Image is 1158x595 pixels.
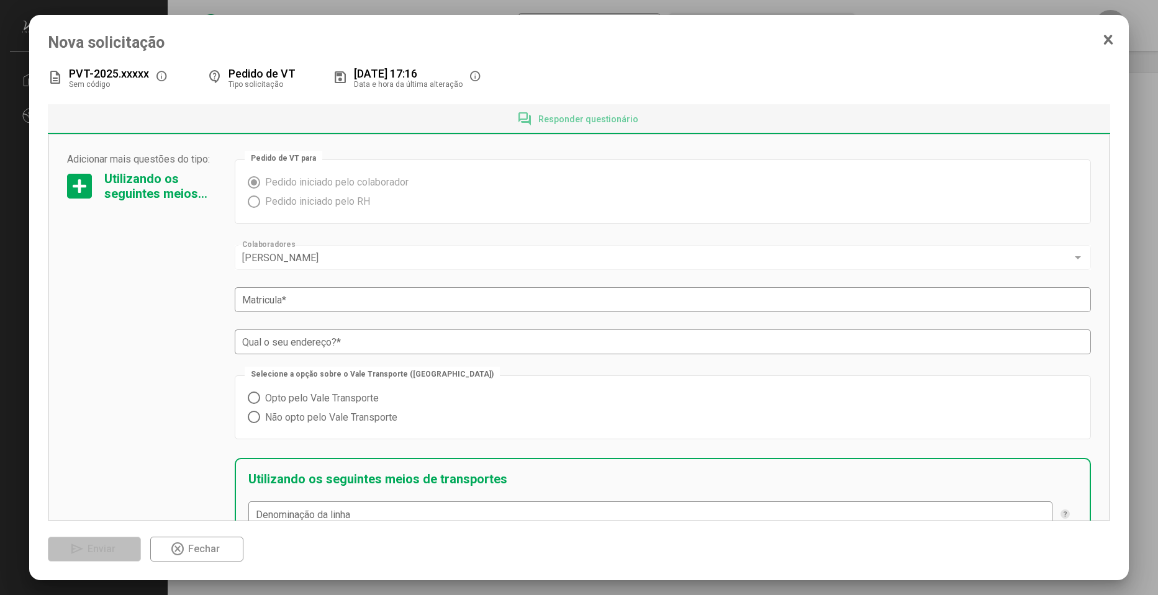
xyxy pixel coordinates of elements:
span: Tipo solicitação [228,80,283,89]
span: Responder questionário [538,114,638,124]
span: Adicionar mais questões do tipo: [67,153,222,165]
mat-label: Selecione a opção sobre o Vale Transporte ([GEOGRAPHIC_DATA]) [245,367,500,382]
span: Data e hora da última alteração [354,80,463,89]
mat-icon: description [48,70,63,85]
span: Fechar [188,543,220,555]
mat-icon: info [155,70,170,85]
button: Fechar [150,537,243,561]
mat-icon: highlight_off [170,542,185,557]
div: Utilizando os seguintes meios de transportes [248,472,507,486]
span: [PERSON_NAME] [242,252,319,264]
mat-icon: send [70,542,84,557]
mat-icon: info [469,70,484,85]
div: Utilizando os seguintes meios de transportes [104,171,210,201]
button: Enviar [48,537,141,561]
mat-icon: contact_support [207,70,222,85]
span: Pedido iniciado pelo RH [260,195,370,207]
mat-icon: save [333,70,348,85]
span: Sem código [69,80,110,89]
span: Nova solicitação [48,34,1111,51]
span: Opto pelo Vale Transporte [260,392,379,404]
span: [DATE] 17:16 [354,67,417,80]
span: PVT-2025.xxxxx [69,67,149,80]
span: Pedido de VT [228,67,296,80]
span: Enviar [88,543,115,555]
span: Não opto pelo Vale Transporte [260,411,397,423]
mat-icon: forum [517,112,532,127]
mat-label: Pedido de VT para [245,151,322,166]
span: Pedido iniciado pelo colaborador [260,176,409,188]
